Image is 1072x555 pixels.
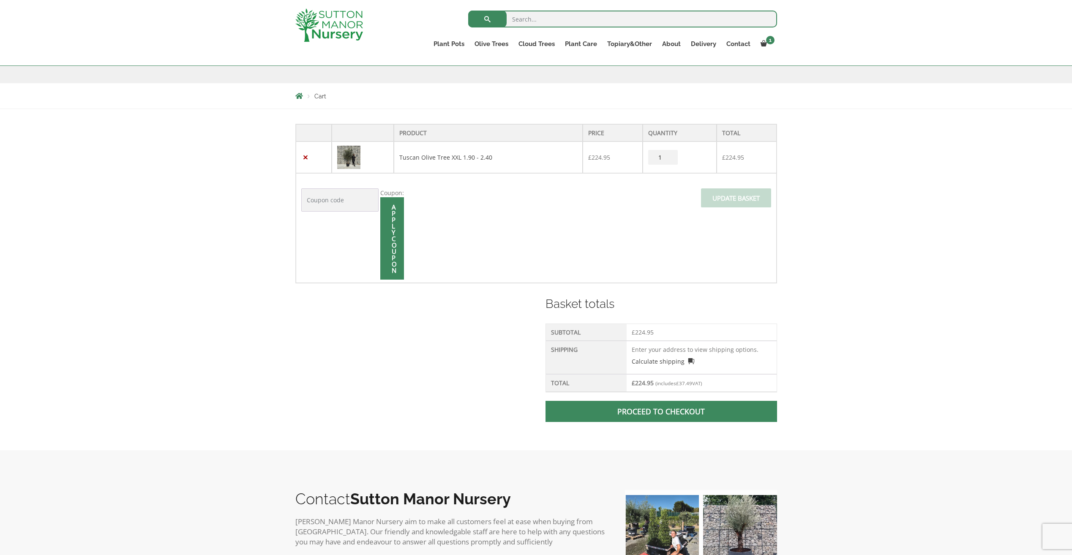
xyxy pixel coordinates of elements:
label: Coupon: [380,189,404,197]
th: Product [394,124,583,141]
a: Contact [721,38,756,50]
th: Price [583,124,643,141]
input: Coupon code [301,188,379,212]
bdi: 224.95 [722,153,744,161]
span: £ [676,380,679,386]
th: Total [546,374,627,392]
bdi: 224.95 [632,379,654,387]
h2: Contact [295,490,608,508]
a: Delivery [686,38,721,50]
p: [PERSON_NAME] Manor Nursery aim to make all customers feel at ease when buying from [GEOGRAPHIC_D... [295,517,608,547]
bdi: 224.95 [632,328,654,336]
a: Tuscan Olive Tree XXL 1.90 - 2.40 [399,153,492,161]
a: 1 [756,38,777,50]
th: Total [717,124,777,141]
input: Search... [468,11,777,27]
span: 1 [766,36,775,44]
input: Update basket [701,188,771,207]
span: £ [588,153,592,161]
a: Cloud Trees [513,38,560,50]
a: Olive Trees [469,38,513,50]
b: Sutton Manor Nursery [350,490,511,508]
a: About [657,38,686,50]
td: Enter your address to view shipping options. [627,341,776,374]
a: Calculate shipping [632,357,694,366]
th: Shipping [546,341,627,374]
nav: Breadcrumbs [295,92,777,99]
th: Subtotal [546,324,627,341]
input: Apply coupon [380,197,404,280]
a: Topiary&Other [602,38,657,50]
bdi: 224.95 [588,153,610,161]
img: logo [295,8,363,42]
a: Plant Pots [428,38,469,50]
a: Plant Care [560,38,602,50]
h2: Basket totals [546,295,777,313]
small: (includes VAT) [655,380,702,386]
a: Proceed to checkout [546,401,777,422]
img: Cart - us z [337,146,360,169]
span: Cart [314,93,326,100]
span: £ [632,379,635,387]
th: Quantity [643,124,717,141]
span: £ [632,328,635,336]
span: £ [722,153,726,161]
span: 37.49 [676,380,692,386]
a: Remove this item [301,153,310,162]
input: Product quantity [648,150,678,165]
